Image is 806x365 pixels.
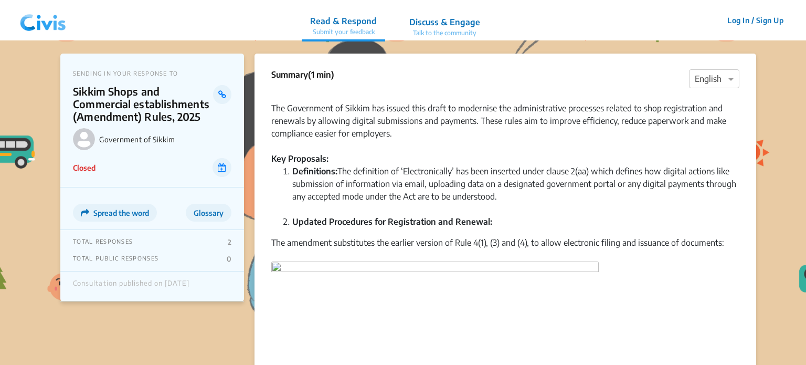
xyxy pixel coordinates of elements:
[292,166,337,176] strong: Definitions:
[271,89,739,140] div: The Government of Sikkim has issued this draft to modernise the administrative processes related ...
[194,208,224,217] span: Glossary
[73,70,231,77] p: SENDING IN YOUR RESPONSE TO
[73,204,157,222] button: Spread the word
[73,85,213,123] p: Sikkim Shops and Commercial establishments (Amendment) Rules, 2025
[292,165,739,215] li: The definition of ‘Electronically’ has been inserted under clause 2(aa) which defines how digital...
[308,69,334,80] span: (1 min)
[73,162,96,173] p: Closed
[720,12,790,28] button: Log In / Sign Up
[271,236,739,262] div: The amendment substitutes the earlier version of Rule 4(1), (3) and (4), to allow electronic fili...
[228,238,231,246] p: 2
[271,68,334,81] p: Summary
[310,15,377,27] p: Read & Respond
[16,5,70,36] img: navlogo.png
[73,238,133,246] p: TOTAL RESPONSES
[73,279,189,293] div: Consultation published on [DATE]
[310,27,377,37] p: Submit your feedback
[271,153,328,164] strong: Key Proposals:
[409,28,480,38] p: Talk to the community
[186,204,231,222] button: Glossary
[93,208,149,217] span: Spread the word
[409,16,480,28] p: Discuss & Engage
[73,255,158,263] p: TOTAL PUBLIC RESPONSES
[227,255,231,263] p: 0
[99,135,231,144] p: Government of Sikkim
[292,216,492,227] strong: Updated Procedures for Registration and Renewal:
[73,128,95,150] img: Government of Sikkim logo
